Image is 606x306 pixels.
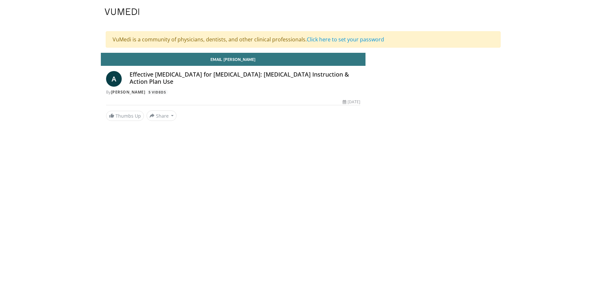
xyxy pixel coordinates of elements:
div: VuMedi is a community of physicians, dentists, and other clinical professionals. [106,31,501,48]
div: By [106,89,361,95]
a: A [106,71,122,87]
a: Email [PERSON_NAME] [101,53,366,66]
a: Thumbs Up [106,111,144,121]
h4: Effective [MEDICAL_DATA] for [MEDICAL_DATA]: [MEDICAL_DATA] Instruction & Action Plan Use [130,71,361,85]
button: Share [147,110,177,121]
div: [DATE] [343,99,360,105]
a: Click here to set your password [307,36,384,43]
img: VuMedi Logo [105,8,139,15]
a: [PERSON_NAME] [111,89,146,95]
a: 5 Videos [147,89,168,95]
